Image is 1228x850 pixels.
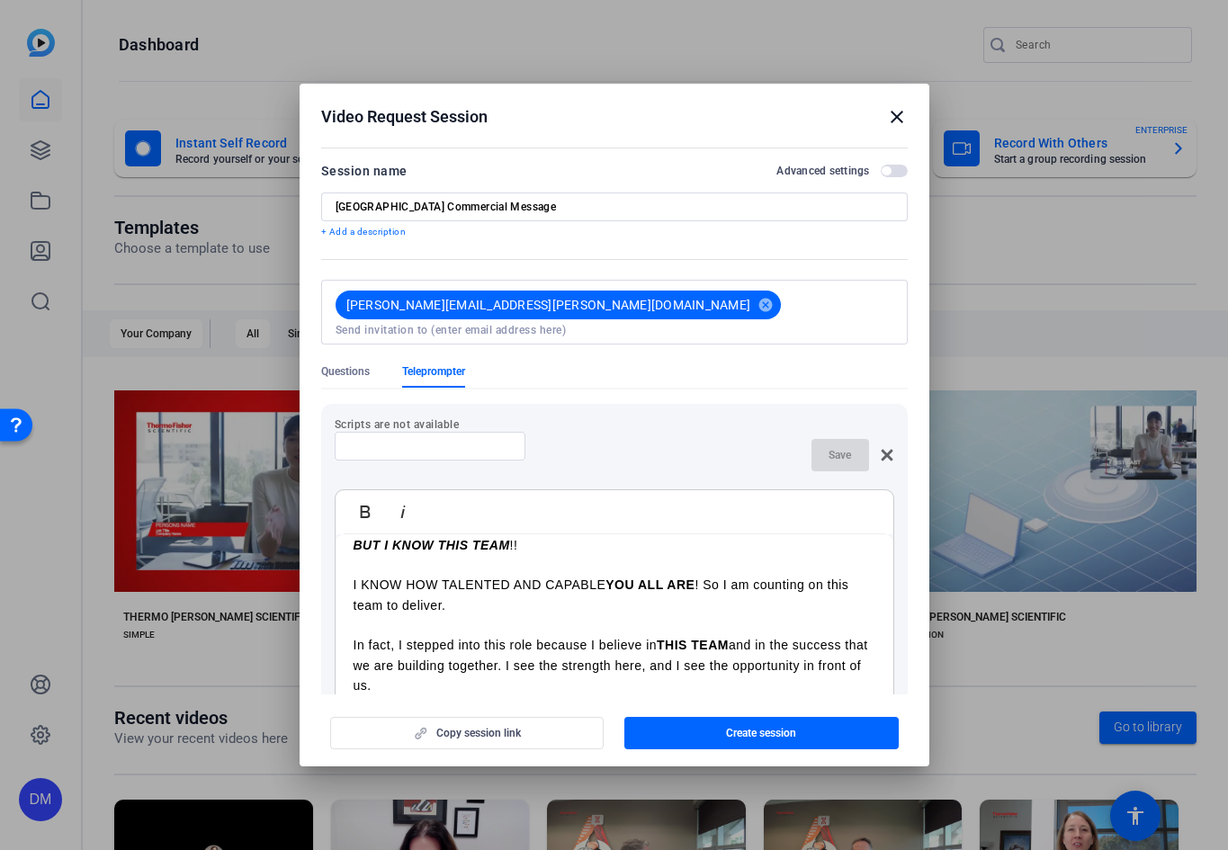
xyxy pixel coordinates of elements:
[750,297,781,313] mat-icon: cancel
[726,726,796,740] span: Create session
[886,106,908,128] mat-icon: close
[402,364,465,379] span: Teleprompter
[605,577,695,592] strong: YOU ALL ARE
[354,575,875,635] p: I KNOW HOW TALENTED AND CAPABLE ! So I am counting on this team to deliver.
[321,364,370,379] span: Questions
[624,717,899,749] button: Create session
[776,164,869,178] h2: Advanced settings
[346,296,751,314] span: [PERSON_NAME][EMAIL_ADDRESS][PERSON_NAME][DOMAIN_NAME]
[321,225,908,239] p: + Add a description
[335,417,894,432] p: Scripts are not available
[354,538,510,552] em: BUT I KNOW THIS TEAM
[321,160,408,182] div: Session name
[657,638,729,652] strong: THIS TEAM
[336,200,893,214] input: Enter Session Name
[354,535,875,576] p: !!
[354,635,875,695] p: In fact, I stepped into this role because I believe in and in the success that we are building to...
[321,106,908,128] div: Video Request Session
[336,323,893,337] input: Send invitation to (enter email address here)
